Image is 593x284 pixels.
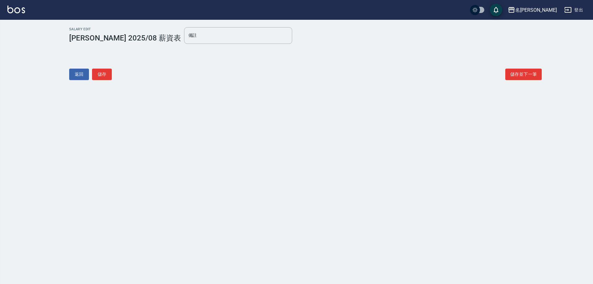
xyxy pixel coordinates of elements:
[7,6,25,13] img: Logo
[505,4,559,16] button: 名[PERSON_NAME]
[69,69,89,80] button: 返回
[515,6,557,14] div: 名[PERSON_NAME]
[69,34,181,42] h3: [PERSON_NAME] 2025/08 薪資表
[69,27,181,31] h2: Salary Edit
[92,69,112,80] button: 儲存
[562,4,586,16] button: 登出
[490,4,502,16] button: save
[505,69,542,80] button: 儲存並下一筆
